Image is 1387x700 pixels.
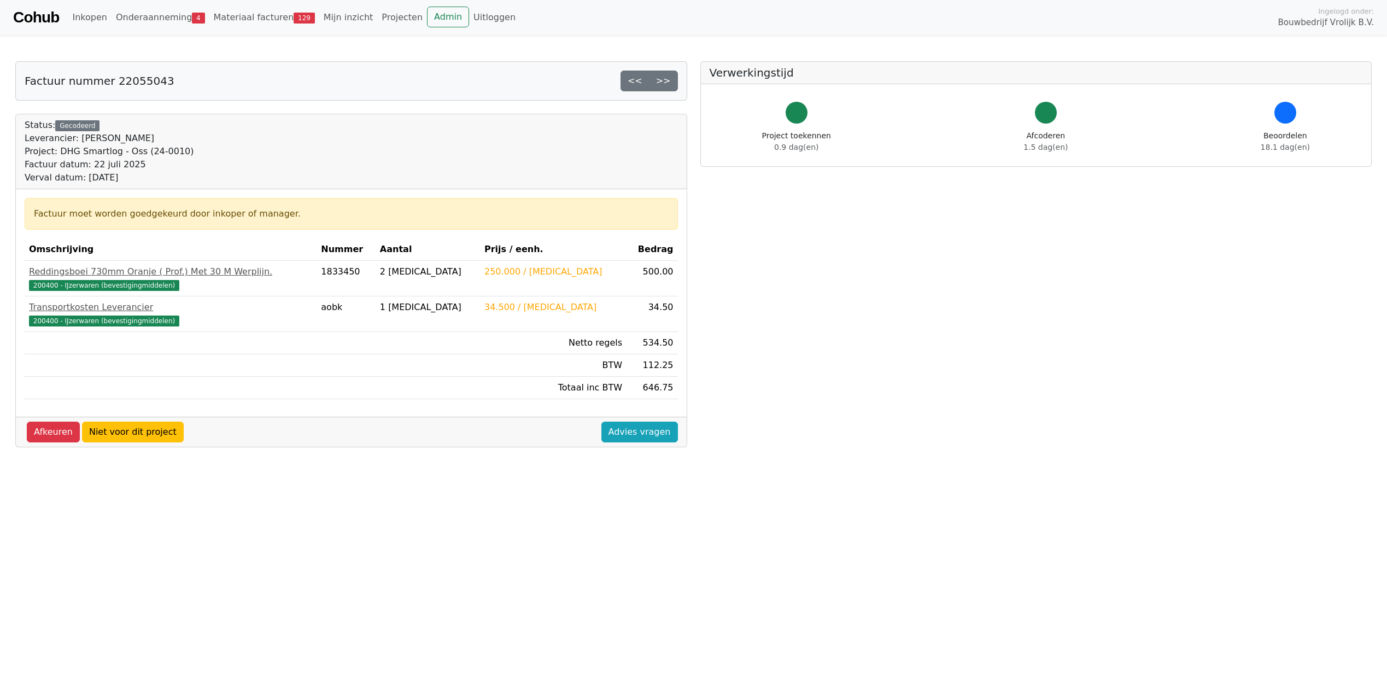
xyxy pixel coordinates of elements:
[294,13,315,24] span: 129
[29,316,179,326] span: 200400 - IJzerwaren (bevestigingmiddelen)
[627,238,677,261] th: Bedrag
[1318,6,1374,16] span: Ingelogd onder:
[209,7,319,28] a: Materiaal facturen129
[25,238,317,261] th: Omschrijving
[112,7,209,28] a: Onderaanneming4
[25,74,174,87] h5: Factuur nummer 22055043
[627,261,677,296] td: 500.00
[627,296,677,332] td: 34.50
[484,301,622,314] div: 34.500 / [MEDICAL_DATA]
[480,354,627,377] td: BTW
[25,132,194,145] div: Leverancier: [PERSON_NAME]
[627,354,677,377] td: 112.25
[627,377,677,399] td: 646.75
[480,332,627,354] td: Netto regels
[82,422,184,442] a: Niet voor dit project
[27,422,80,442] a: Afkeuren
[621,71,649,91] a: <<
[13,4,59,31] a: Cohub
[1278,16,1374,29] span: Bouwbedrijf Vrolijk B.V.
[55,120,100,131] div: Gecodeerd
[484,265,622,278] div: 250.000 / [MEDICAL_DATA]
[710,66,1363,79] h5: Verwerkingstijd
[319,7,378,28] a: Mijn inzicht
[34,207,669,220] div: Factuur moet worden goedgekeurd door inkoper of manager.
[1023,143,1068,151] span: 1.5 dag(en)
[25,158,194,171] div: Factuur datum: 22 juli 2025
[480,377,627,399] td: Totaal inc BTW
[1261,143,1310,151] span: 18.1 dag(en)
[377,7,427,28] a: Projecten
[29,280,179,291] span: 200400 - IJzerwaren (bevestigingmiddelen)
[601,422,678,442] a: Advies vragen
[649,71,678,91] a: >>
[29,265,312,291] a: Reddingsboei 730mm Oranje ( Prof.) Met 30 M Werplijn.200400 - IJzerwaren (bevestigingmiddelen)
[29,265,312,278] div: Reddingsboei 730mm Oranje ( Prof.) Met 30 M Werplijn.
[68,7,111,28] a: Inkopen
[192,13,204,24] span: 4
[29,301,312,314] div: Transportkosten Leverancier
[25,145,194,158] div: Project: DHG Smartlog - Oss (24-0010)
[774,143,818,151] span: 0.9 dag(en)
[380,265,476,278] div: 2 [MEDICAL_DATA]
[1023,130,1068,153] div: Afcoderen
[480,238,627,261] th: Prijs / eenh.
[427,7,469,27] a: Admin
[29,301,312,327] a: Transportkosten Leverancier200400 - IJzerwaren (bevestigingmiddelen)
[376,238,480,261] th: Aantal
[25,171,194,184] div: Verval datum: [DATE]
[317,261,376,296] td: 1833450
[762,130,831,153] div: Project toekennen
[627,332,677,354] td: 534.50
[25,119,194,184] div: Status:
[317,296,376,332] td: aobk
[469,7,520,28] a: Uitloggen
[1261,130,1310,153] div: Beoordelen
[317,238,376,261] th: Nummer
[380,301,476,314] div: 1 [MEDICAL_DATA]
